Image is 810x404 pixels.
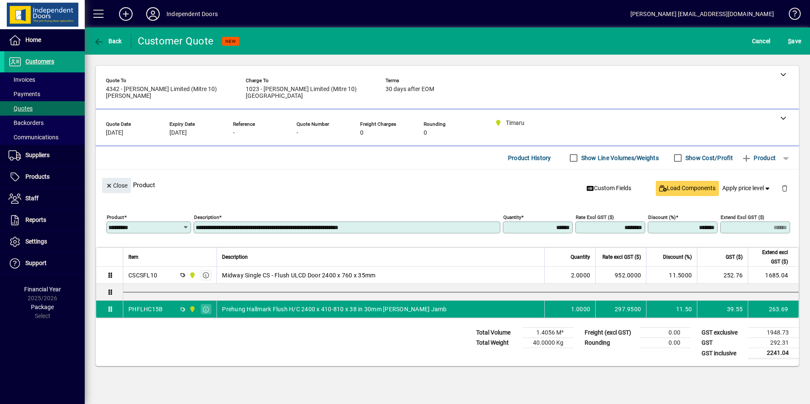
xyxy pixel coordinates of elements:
[225,39,236,44] span: NEW
[748,348,799,359] td: 2241.04
[648,214,676,220] mat-label: Discount (%)
[580,154,659,162] label: Show Line Volumes/Weights
[748,328,799,338] td: 1948.73
[602,252,641,262] span: Rate excl GST ($)
[748,338,799,348] td: 292.31
[601,271,641,279] div: 952.0000
[505,150,555,166] button: Product History
[25,238,47,245] span: Settings
[722,184,771,193] span: Apply price level
[4,130,85,144] a: Communications
[246,86,373,100] span: 1023 - [PERSON_NAME] Limited (Mitre 10) [GEOGRAPHIC_DATA]
[721,214,764,220] mat-label: Extend excl GST ($)
[100,181,133,189] app-page-header-button: Close
[656,181,719,196] button: Load Components
[571,252,590,262] span: Quantity
[774,178,795,198] button: Delete
[697,338,748,348] td: GST
[741,151,776,165] span: Product
[94,38,122,44] span: Back
[4,188,85,209] a: Staff
[222,271,375,279] span: Midway Single CS - Flush ULCD Door 2400 x 760 x 35mm
[138,34,214,48] div: Customer Quote
[786,33,803,49] button: Save
[4,101,85,116] a: Quotes
[750,33,773,49] button: Cancel
[748,301,799,318] td: 263.69
[106,86,233,100] span: 4342 - [PERSON_NAME] Limited (Mitre 10) [PERSON_NAME]
[659,184,716,193] span: Load Components
[107,214,124,220] mat-label: Product
[523,338,574,348] td: 40.0000 Kg
[187,304,197,314] span: Timaru
[25,36,41,43] span: Home
[640,338,691,348] td: 0.00
[697,301,748,318] td: 39.55
[580,338,640,348] td: Rounding
[128,305,163,313] div: PHFLHC15B
[24,286,61,293] span: Financial Year
[222,252,248,262] span: Description
[25,216,46,223] span: Reports
[4,166,85,188] a: Products
[646,267,697,284] td: 11.5000
[737,150,780,166] button: Product
[774,184,795,192] app-page-header-button: Delete
[571,271,591,279] span: 2.0000
[697,348,748,359] td: GST inclusive
[4,87,85,101] a: Payments
[4,30,85,51] a: Home
[139,6,166,22] button: Profile
[726,252,743,262] span: GST ($)
[752,34,771,48] span: Cancel
[503,214,521,220] mat-label: Quantity
[4,231,85,252] a: Settings
[788,34,801,48] span: ave
[297,130,298,136] span: -
[8,105,33,112] span: Quotes
[8,119,44,126] span: Backorders
[25,195,39,202] span: Staff
[580,328,640,338] td: Freight (excl GST)
[112,6,139,22] button: Add
[4,253,85,274] a: Support
[4,72,85,87] a: Invoices
[472,328,523,338] td: Total Volume
[583,181,635,196] button: Custom Fields
[187,271,197,280] span: Timaru
[663,252,692,262] span: Discount (%)
[753,248,788,266] span: Extend excl GST ($)
[166,7,218,21] div: Independent Doors
[105,179,128,193] span: Close
[360,130,363,136] span: 0
[697,328,748,338] td: GST exclusive
[25,173,50,180] span: Products
[601,305,641,313] div: 297.9500
[788,38,791,44] span: S
[587,184,632,193] span: Custom Fields
[472,338,523,348] td: Total Weight
[748,267,799,284] td: 1685.04
[4,116,85,130] a: Backorders
[4,210,85,231] a: Reports
[31,304,54,310] span: Package
[25,152,50,158] span: Suppliers
[25,58,54,65] span: Customers
[571,305,591,313] span: 1.0000
[169,130,187,136] span: [DATE]
[782,2,799,29] a: Knowledge Base
[233,130,235,136] span: -
[96,169,799,200] div: Product
[102,178,131,193] button: Close
[222,305,447,313] span: Prehung Hallmark Flush H/C 2400 x 410-810 x 38 in 30mm [PERSON_NAME] Jamb
[508,151,551,165] span: Product History
[25,260,47,266] span: Support
[576,214,614,220] mat-label: Rate excl GST ($)
[128,252,139,262] span: Item
[8,134,58,141] span: Communications
[128,271,157,279] div: CSCSFL10
[424,130,427,136] span: 0
[4,145,85,166] a: Suppliers
[106,130,123,136] span: [DATE]
[85,33,131,49] app-page-header-button: Back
